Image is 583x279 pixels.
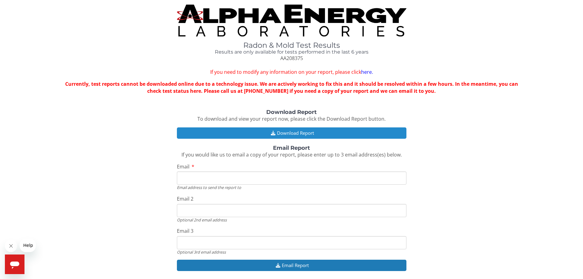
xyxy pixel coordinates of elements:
[361,69,373,75] a: here.
[266,109,317,115] strong: Download Report
[20,239,36,252] iframe: Message from company
[177,163,189,170] span: Email
[177,217,406,223] div: Optional 2nd email address
[181,151,402,158] span: If you would like us to email a copy of your report, please enter up to 3 email address(es) below.
[177,185,406,190] div: Email address to send the report to
[177,228,193,234] span: Email 3
[177,5,406,36] img: TightCrop.jpg
[273,145,310,151] strong: Email Report
[177,127,406,139] button: Download Report
[177,249,406,255] div: Optional 3rd email address
[177,41,406,49] h1: Radon & Mold Test Results
[5,240,17,252] iframe: Close message
[280,55,303,62] span: AA208375
[197,115,386,122] span: To download and view your report now, please click the Download Report button.
[177,260,406,271] button: Email Report
[177,195,193,202] span: Email 2
[65,81,518,94] strong: Currently, test reports cannot be downloaded online due to a technology issue. We are actively wo...
[5,254,24,274] iframe: Button to launch messaging window
[177,49,406,55] h4: Results are only available for tests performed in the last 6 years
[177,69,406,76] span: If you need to modify any information on your report, please click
